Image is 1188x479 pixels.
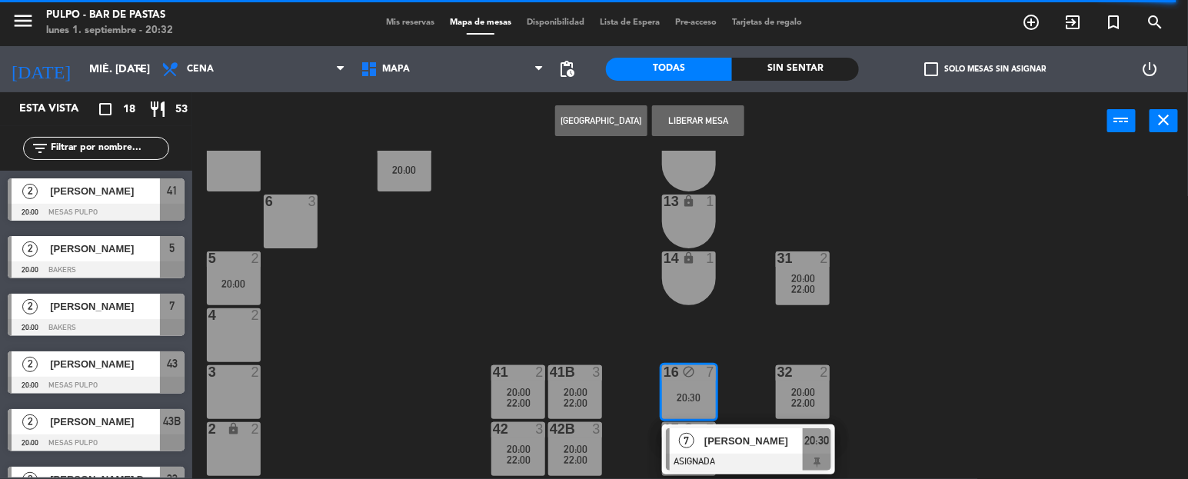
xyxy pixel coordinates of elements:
span: 2 [22,414,38,430]
span: [PERSON_NAME] [50,356,160,372]
i: lock [682,195,695,208]
span: 53 [175,101,188,118]
span: 2 [22,357,38,372]
div: 31 [777,251,778,265]
div: Esta vista [8,100,111,118]
span: [PERSON_NAME] [50,241,160,257]
i: block [682,422,695,435]
div: 2 [251,308,261,322]
div: 42B [550,422,551,436]
span: 2 [22,241,38,257]
div: 2 [820,365,830,379]
span: 7 [679,433,694,448]
i: exit_to_app [1063,13,1082,32]
div: 20:00 [378,165,431,175]
div: 41 [493,365,494,379]
div: 4 [208,308,209,322]
div: 2 [536,365,545,379]
i: crop_square [96,100,115,118]
div: 7 [379,138,380,151]
div: 42 [493,422,494,436]
span: Lista de Espera [592,18,667,27]
i: restaurant [148,100,167,118]
div: 1 [707,138,716,151]
span: 22:00 [507,454,531,466]
i: add_circle_outline [1022,13,1040,32]
span: Cena [187,64,214,75]
span: Pre-acceso [667,18,724,27]
span: Disponibilidad [519,18,592,27]
div: 3 [593,422,602,436]
span: 20:00 [507,443,531,455]
i: turned_in_not [1105,13,1123,32]
span: 20:00 [791,272,815,284]
div: Todas [606,58,733,81]
span: [PERSON_NAME] [50,414,160,430]
span: 22:00 [791,397,815,409]
span: 20:00 [507,386,531,398]
div: 3 [593,365,602,379]
span: 20:00 [564,443,587,455]
div: 1 [707,251,716,265]
div: 20:00 [207,278,261,289]
i: arrow_drop_down [131,60,150,78]
span: 18 [123,101,135,118]
span: 5 [170,239,175,258]
i: lock [227,422,240,435]
div: 1 [707,195,716,208]
div: 2 [422,138,431,151]
span: pending_actions [558,60,577,78]
button: menu [12,9,35,38]
span: Tarjetas de regalo [724,18,810,27]
span: [PERSON_NAME] [50,183,160,199]
div: 3 [308,195,318,208]
div: lunes 1. septiembre - 20:32 [46,23,173,38]
span: 2 [22,184,38,199]
div: Pulpo - Bar de Pastas [46,8,173,23]
i: block [682,365,695,378]
div: 20:30 [662,392,716,403]
div: 32 [777,365,778,379]
div: 7 [707,422,716,436]
button: [GEOGRAPHIC_DATA] [555,105,647,136]
span: MAPA [382,64,410,75]
span: 20:30 [804,431,829,450]
span: 20:00 [791,386,815,398]
span: 22:00 [564,454,587,466]
span: 41 [167,181,178,200]
div: 2 [208,422,209,436]
button: power_input [1107,109,1136,132]
label: Solo mesas sin asignar [925,62,1047,76]
button: Liberar Mesa [652,105,744,136]
div: 2 [251,365,261,379]
span: 2 [22,299,38,314]
div: 2 [820,251,830,265]
i: close [1155,111,1173,129]
span: Mapa de mesas [442,18,519,27]
i: menu [12,9,35,32]
div: 7 [707,365,716,379]
div: 3 [536,422,545,436]
span: 7 [170,297,175,315]
i: search [1146,13,1165,32]
div: 101 [208,138,209,151]
span: [PERSON_NAME] [704,433,803,449]
div: 3 [208,365,209,379]
div: 4 [251,138,261,151]
input: Filtrar por nombre... [49,140,168,157]
div: 2 [251,422,261,436]
span: 22:00 [564,397,587,409]
div: 2 [251,251,261,265]
div: Sin sentar [732,58,859,81]
i: filter_list [31,139,49,158]
button: close [1150,109,1178,132]
span: 22:00 [507,397,531,409]
i: power_settings_new [1141,60,1160,78]
span: 43B [164,412,181,431]
span: 20:00 [564,386,587,398]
